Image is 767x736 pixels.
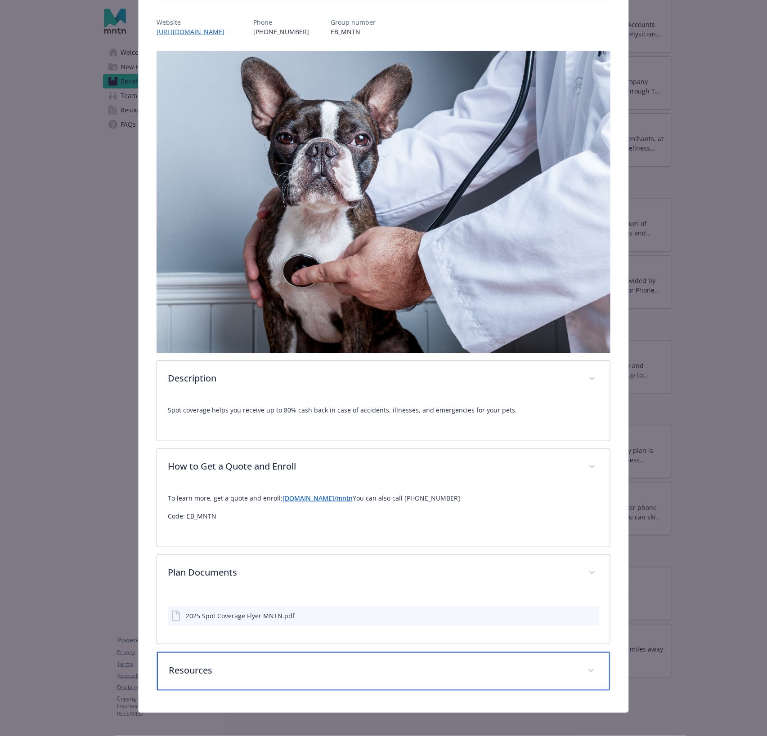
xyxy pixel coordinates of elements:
a: [DOMAIN_NAME]/mntn [283,494,353,502]
img: banner [157,51,610,353]
p: Website [157,18,232,27]
div: Plan Documents [157,592,610,644]
p: Group number [331,18,376,27]
div: Description [157,398,610,441]
div: How to Get a Quote and Enroll [157,449,610,486]
p: Spot coverage helps you receive up to 80% cash back in case of accidents, illnesses, and emergenc... [168,405,599,416]
p: Code: EB_MNTN [168,511,599,522]
div: 2025 Spot Coverage Flyer MNTN.pdf [186,611,295,621]
p: EB_MNTN [331,27,376,36]
div: Resources [157,652,610,691]
button: preview file [588,611,596,621]
button: download file [573,611,580,621]
div: How to Get a Quote and Enroll [157,486,610,547]
div: Description [157,361,610,398]
p: How to Get a Quote and Enroll [168,460,578,473]
p: Resources [169,664,577,677]
p: Phone [253,18,309,27]
p: Plan Documents [168,566,578,579]
div: Plan Documents [157,555,610,592]
p: Description [168,372,578,385]
p: [PHONE_NUMBER] [253,27,309,36]
a: [URL][DOMAIN_NAME] [157,27,232,36]
p: To learn more, get a quote and enroll: You can also call [PHONE_NUMBER] [168,493,599,504]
